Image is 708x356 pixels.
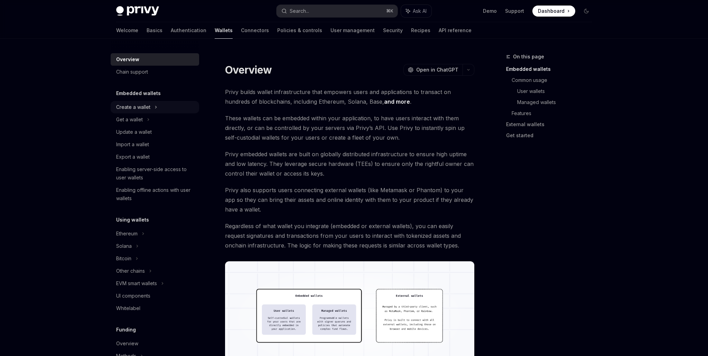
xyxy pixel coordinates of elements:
[116,128,152,136] div: Update a wallet
[116,267,145,275] div: Other chains
[111,138,199,151] a: Import a wallet
[506,130,597,141] a: Get started
[116,229,138,238] div: Ethereum
[116,304,140,312] div: Whitelabel
[416,66,458,73] span: Open in ChatGPT
[225,64,272,76] h1: Overview
[383,22,403,39] a: Security
[116,68,148,76] div: Chain support
[116,254,131,263] div: Bitcoin
[225,87,474,106] span: Privy builds wallet infrastructure that empowers users and applications to transact on hundreds o...
[111,302,199,315] a: Whitelabel
[225,113,474,142] span: These wallets can be embedded within your application, to have users interact with them directly,...
[483,8,497,15] a: Demo
[116,22,138,39] a: Welcome
[116,89,161,97] h5: Embedded wallets
[116,153,150,161] div: Export a wallet
[215,22,233,39] a: Wallets
[116,279,157,288] div: EVM smart wallets
[512,108,597,119] a: Features
[116,339,138,348] div: Overview
[116,115,143,124] div: Get a wallet
[513,53,544,61] span: On this page
[111,163,199,184] a: Enabling server-side access to user wallets
[532,6,575,17] a: Dashboard
[147,22,162,39] a: Basics
[384,98,410,105] a: and more
[517,97,597,108] a: Managed wallets
[506,119,597,130] a: External wallets
[111,126,199,138] a: Update a wallet
[116,165,195,182] div: Enabling server-side access to user wallets
[116,140,149,149] div: Import a wallet
[111,66,199,78] a: Chain support
[116,55,139,64] div: Overview
[439,22,472,39] a: API reference
[225,221,474,250] span: Regardless of what wallet you integrate (embedded or external wallets), you can easily request si...
[116,216,149,224] h5: Using wallets
[277,22,322,39] a: Policies & controls
[506,64,597,75] a: Embedded wallets
[116,326,136,334] h5: Funding
[111,290,199,302] a: UI components
[116,6,159,16] img: dark logo
[581,6,592,17] button: Toggle dark mode
[330,22,375,39] a: User management
[512,75,597,86] a: Common usage
[116,103,150,111] div: Create a wallet
[111,53,199,66] a: Overview
[517,86,597,97] a: User wallets
[411,22,430,39] a: Recipes
[111,337,199,350] a: Overview
[386,8,393,14] span: ⌘ K
[116,186,195,203] div: Enabling offline actions with user wallets
[401,5,431,17] button: Ask AI
[241,22,269,39] a: Connectors
[171,22,206,39] a: Authentication
[277,5,398,17] button: Search...⌘K
[111,184,199,205] a: Enabling offline actions with user wallets
[413,8,427,15] span: Ask AI
[403,64,463,76] button: Open in ChatGPT
[116,292,150,300] div: UI components
[111,151,199,163] a: Export a wallet
[505,8,524,15] a: Support
[116,242,132,250] div: Solana
[225,185,474,214] span: Privy also supports users connecting external wallets (like Metamask or Phantom) to your app so t...
[538,8,565,15] span: Dashboard
[290,7,309,15] div: Search...
[225,149,474,178] span: Privy embedded wallets are built on globally distributed infrastructure to ensure high uptime and...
